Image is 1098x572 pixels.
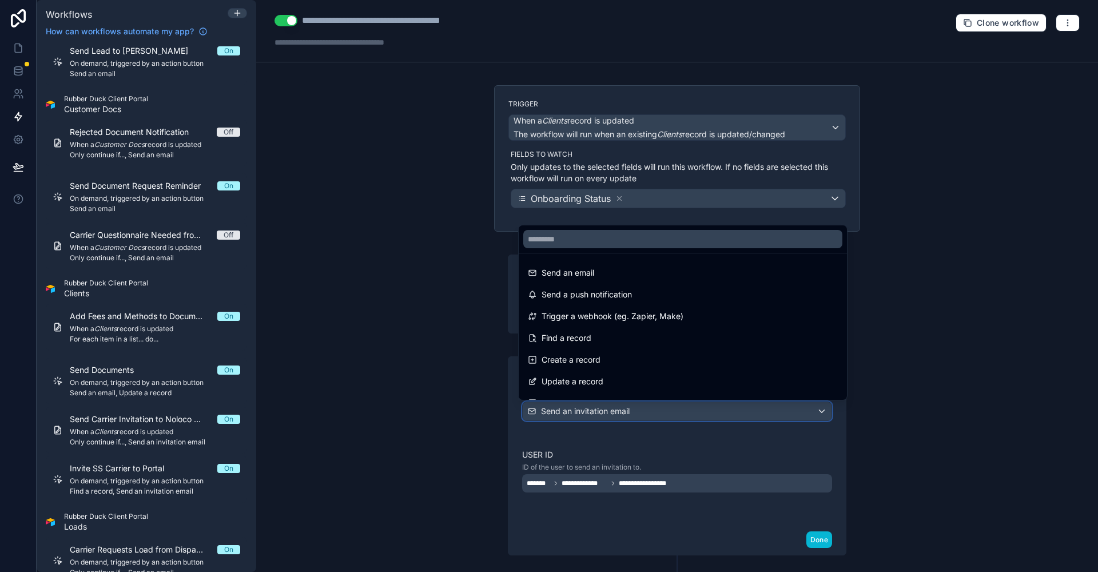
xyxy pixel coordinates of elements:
span: Find a record [542,331,591,345]
span: Update a record [542,375,603,388]
span: Delete a record [542,396,599,410]
span: Trigger a webhook (eg. Zapier, Make) [542,309,683,323]
span: Create a record [542,353,600,367]
span: Send an email [542,266,594,280]
span: Send a push notification [542,288,632,301]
